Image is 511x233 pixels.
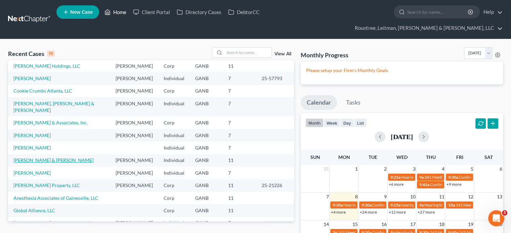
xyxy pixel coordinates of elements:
[351,220,358,228] span: 15
[13,145,51,151] a: [PERSON_NAME]
[158,204,190,217] td: Corp
[13,88,72,94] a: Cookie Crumbs Atlanta, LLC
[499,165,503,173] span: 6
[372,202,458,208] span: Confirmation Hearing for [PERSON_NAME] Bass
[446,182,461,187] a: +9 more
[338,154,350,160] span: Mon
[419,175,423,180] span: 9a
[401,202,420,208] span: hearing for
[223,154,256,167] td: 11
[484,154,493,160] span: Sat
[380,220,387,228] span: 16
[391,133,413,140] h2: [DATE]
[223,72,256,84] td: 7
[13,63,80,69] a: [PERSON_NAME] Holdings, LLC
[190,204,223,217] td: GANB
[480,6,503,18] a: Help
[310,154,320,160] span: Sun
[13,182,80,188] a: [PERSON_NAME] Property, LLC
[224,48,271,57] input: Search by name...
[274,52,291,56] a: View All
[8,50,55,58] div: Recent Cases
[13,170,51,176] a: [PERSON_NAME]
[190,217,223,229] td: GANB
[383,165,387,173] span: 2
[438,193,445,201] span: 11
[361,202,371,208] span: 9:30a
[343,202,363,208] span: Hearing for
[130,6,173,18] a: Client Portal
[110,167,158,179] td: [PERSON_NAME]
[388,182,403,187] a: +6 more
[354,165,358,173] span: 1
[110,60,158,72] td: [PERSON_NAME]
[412,165,416,173] span: 3
[13,120,88,125] a: [PERSON_NAME] & Associates, Inc.
[223,129,256,141] td: 7
[470,165,474,173] span: 5
[401,175,421,180] span: Hearing for
[47,51,55,57] div: 15
[190,141,223,154] td: GANB
[190,60,223,72] td: GANB
[110,179,158,192] td: [PERSON_NAME]
[223,204,256,217] td: 11
[110,85,158,97] td: [PERSON_NAME]
[301,95,337,110] a: Calendar
[190,179,223,192] td: GANB
[496,193,503,201] span: 13
[190,167,223,179] td: GANB
[190,85,223,97] td: GANB
[369,154,377,160] span: Tue
[225,6,263,18] a: DebtorCC
[223,192,256,204] td: 11
[223,141,256,154] td: 7
[158,60,190,72] td: Corp
[323,220,329,228] span: 14
[190,192,223,204] td: GANB
[340,95,367,110] a: Tasks
[158,179,190,192] td: Corp
[101,6,130,18] a: Home
[110,97,158,116] td: [PERSON_NAME]
[305,118,324,127] button: month
[388,210,406,215] a: +12 more
[438,220,445,228] span: 18
[158,192,190,204] td: Corp
[190,129,223,141] td: GANB
[256,72,294,84] td: 25-57793
[424,202,444,208] span: Hearing for
[13,195,98,201] a: Anesthesia Associates of Gainesville, LLC
[223,97,256,116] td: 7
[110,129,158,141] td: [PERSON_NAME]
[190,154,223,167] td: GANB
[354,118,367,127] button: list
[223,179,256,192] td: 11
[158,129,190,141] td: Individual
[158,85,190,97] td: Corp
[110,154,158,167] td: [PERSON_NAME]
[13,101,94,113] a: [PERSON_NAME], [PERSON_NAME] & [PERSON_NAME]
[110,72,158,84] td: [PERSON_NAME]
[390,202,400,208] span: 9:25a
[325,193,329,201] span: 7
[223,60,256,72] td: 11
[190,72,223,84] td: GANB
[223,116,256,129] td: 7
[13,220,51,226] a: [PERSON_NAME]
[351,22,503,34] a: Rountree, Leitman, [PERSON_NAME] & [PERSON_NAME], LLC
[13,132,51,138] a: [PERSON_NAME]
[158,72,190,84] td: Individual
[426,154,435,160] span: Thu
[502,210,507,216] span: 3
[448,175,458,180] span: 9:30a
[340,118,354,127] button: day
[430,182,468,187] span: Confirmation Hearing
[456,154,463,160] span: Fri
[306,67,498,74] p: Please setup your Firm's Monthly Goals
[409,220,416,228] span: 17
[331,210,345,215] a: +4 more
[158,167,190,179] td: Individual
[332,202,342,208] span: 9:30a
[13,157,93,163] a: [PERSON_NAME] & [PERSON_NAME]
